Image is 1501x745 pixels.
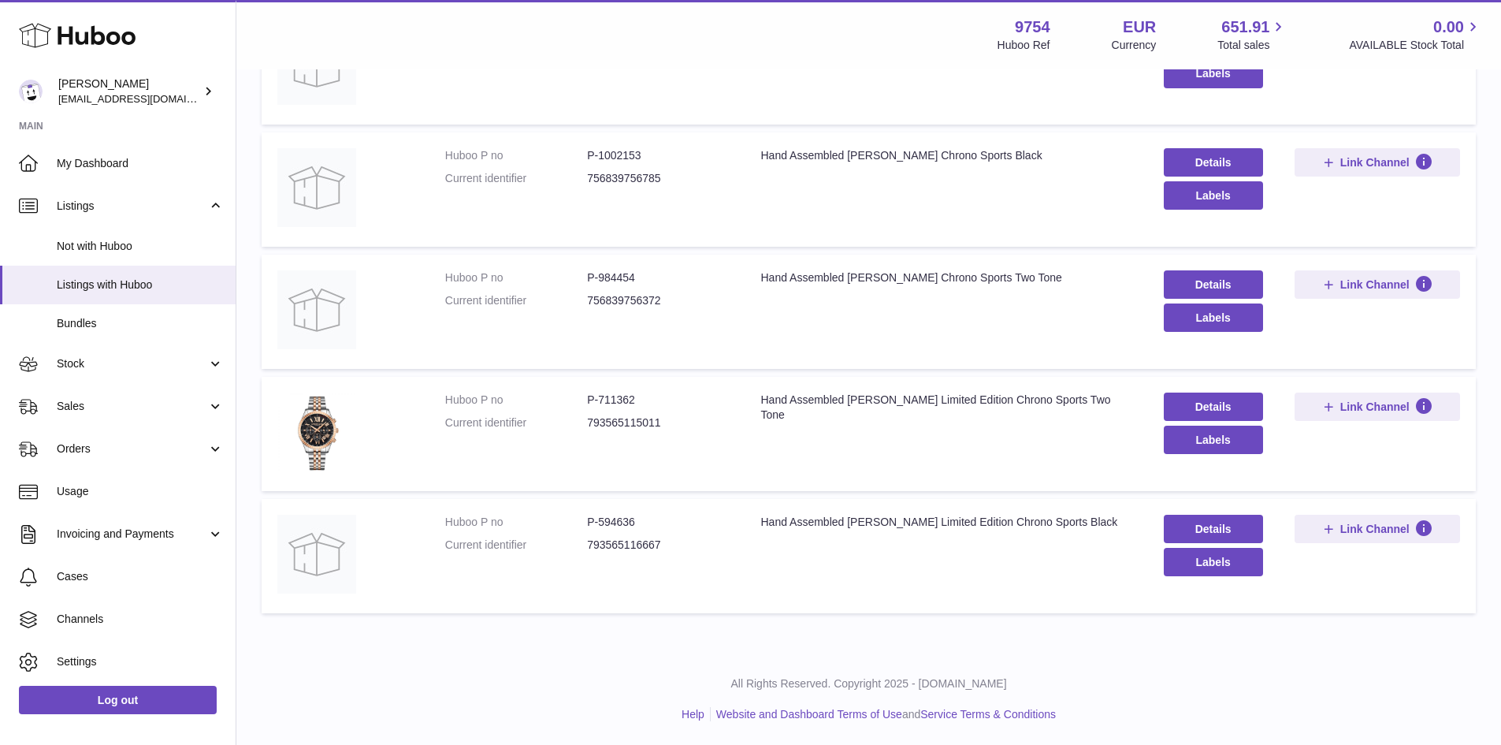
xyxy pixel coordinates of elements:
img: internalAdmin-9754@internal.huboo.com [19,80,43,103]
a: Details [1164,270,1263,299]
a: Details [1164,393,1263,421]
button: Labels [1164,59,1263,88]
span: Stock [57,356,207,371]
span: Usage [57,484,224,499]
span: Orders [57,441,207,456]
div: [PERSON_NAME] [58,76,200,106]
dt: Current identifier [445,171,587,186]
span: Total sales [1217,38,1287,53]
dd: 793565116667 [587,538,729,553]
span: Invoicing and Payments [57,527,207,542]
dd: P-711362 [587,393,729,408]
p: All Rights Reserved. Copyright 2025 - [DOMAIN_NAME] [249,676,1488,691]
span: Listings [57,199,207,214]
a: Website and Dashboard Terms of Use [716,708,902,721]
img: Hand Assembled Anthony James Chrono Sports Black [277,148,356,227]
button: Link Channel [1295,515,1460,543]
strong: EUR [1123,17,1156,38]
dd: 756839756372 [587,293,729,308]
dd: P-984454 [587,270,729,285]
span: Cases [57,569,224,584]
span: Sales [57,399,207,414]
dt: Current identifier [445,415,587,430]
span: 0.00 [1433,17,1464,38]
span: My Dashboard [57,156,224,171]
button: Labels [1164,426,1263,454]
div: Hand Assembled [PERSON_NAME] Limited Edition Chrono Sports Two Tone [760,393,1131,423]
span: Link Channel [1340,278,1410,292]
a: Log out [19,686,217,714]
dd: P-1002153 [587,148,729,163]
img: Hand Assembled Anthony James Limited Edition Chrono Sports Two Tone [277,393,356,471]
span: Link Channel [1340,522,1410,536]
dt: Current identifier [445,538,587,553]
span: 651.91 [1221,17,1269,38]
span: Not with Huboo [57,239,224,254]
div: Hand Assembled [PERSON_NAME] Chrono Sports Two Tone [760,270,1131,285]
a: Details [1164,148,1263,177]
div: Hand Assembled [PERSON_NAME] Chrono Sports Black [760,148,1131,163]
div: Huboo Ref [998,38,1050,53]
dt: Huboo P no [445,270,587,285]
span: Link Channel [1340,155,1410,169]
button: Link Channel [1295,270,1460,299]
span: Bundles [57,316,224,331]
img: Hand Assembled Anthony James Chrono Sports Two Tone [277,270,356,349]
strong: 9754 [1015,17,1050,38]
span: Listings with Huboo [57,278,224,292]
a: Help [682,708,704,721]
span: AVAILABLE Stock Total [1349,38,1482,53]
button: Labels [1164,548,1263,576]
dt: Current identifier [445,293,587,308]
dd: P-594636 [587,515,729,530]
dt: Huboo P no [445,515,587,530]
a: Service Terms & Conditions [920,708,1056,721]
dt: Huboo P no [445,393,587,408]
span: [EMAIL_ADDRESS][DOMAIN_NAME] [58,92,232,105]
span: Settings [57,654,224,669]
a: Details [1164,515,1263,543]
div: Hand Assembled [PERSON_NAME] Limited Edition Chrono Sports Black [760,515,1131,530]
dd: 756839756785 [587,171,729,186]
div: Currency [1112,38,1157,53]
dt: Huboo P no [445,148,587,163]
a: 0.00 AVAILABLE Stock Total [1349,17,1482,53]
button: Labels [1164,304,1263,332]
button: Link Channel [1295,148,1460,177]
button: Labels [1164,181,1263,210]
img: Hand Assembled Anthony James Limited Edition Chrono Sports Black [277,515,356,594]
a: 651.91 Total sales [1217,17,1287,53]
span: Link Channel [1340,400,1410,414]
button: Link Channel [1295,393,1460,421]
span: Channels [57,612,224,627]
dd: 793565115011 [587,415,729,430]
li: and [711,707,1056,722]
